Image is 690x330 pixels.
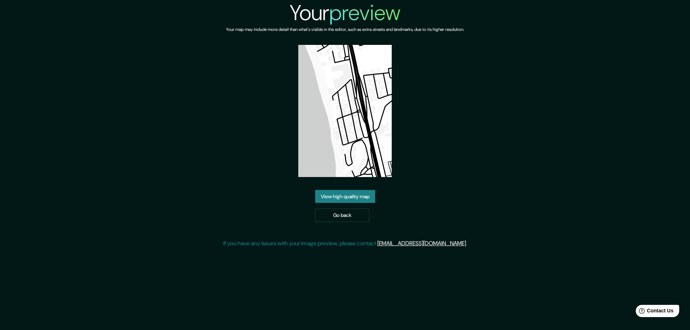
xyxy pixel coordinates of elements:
p: If you have any issues with your image preview, please contact . [223,239,467,248]
a: [EMAIL_ADDRESS][DOMAIN_NAME] [377,240,466,247]
a: View high quality map [315,190,375,203]
a: Go back [315,209,369,222]
h6: Your map may include more detail than what's visible in the editor, such as extra streets and lan... [226,26,464,33]
img: created-map-preview [298,45,392,177]
iframe: Help widget launcher [626,302,682,322]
